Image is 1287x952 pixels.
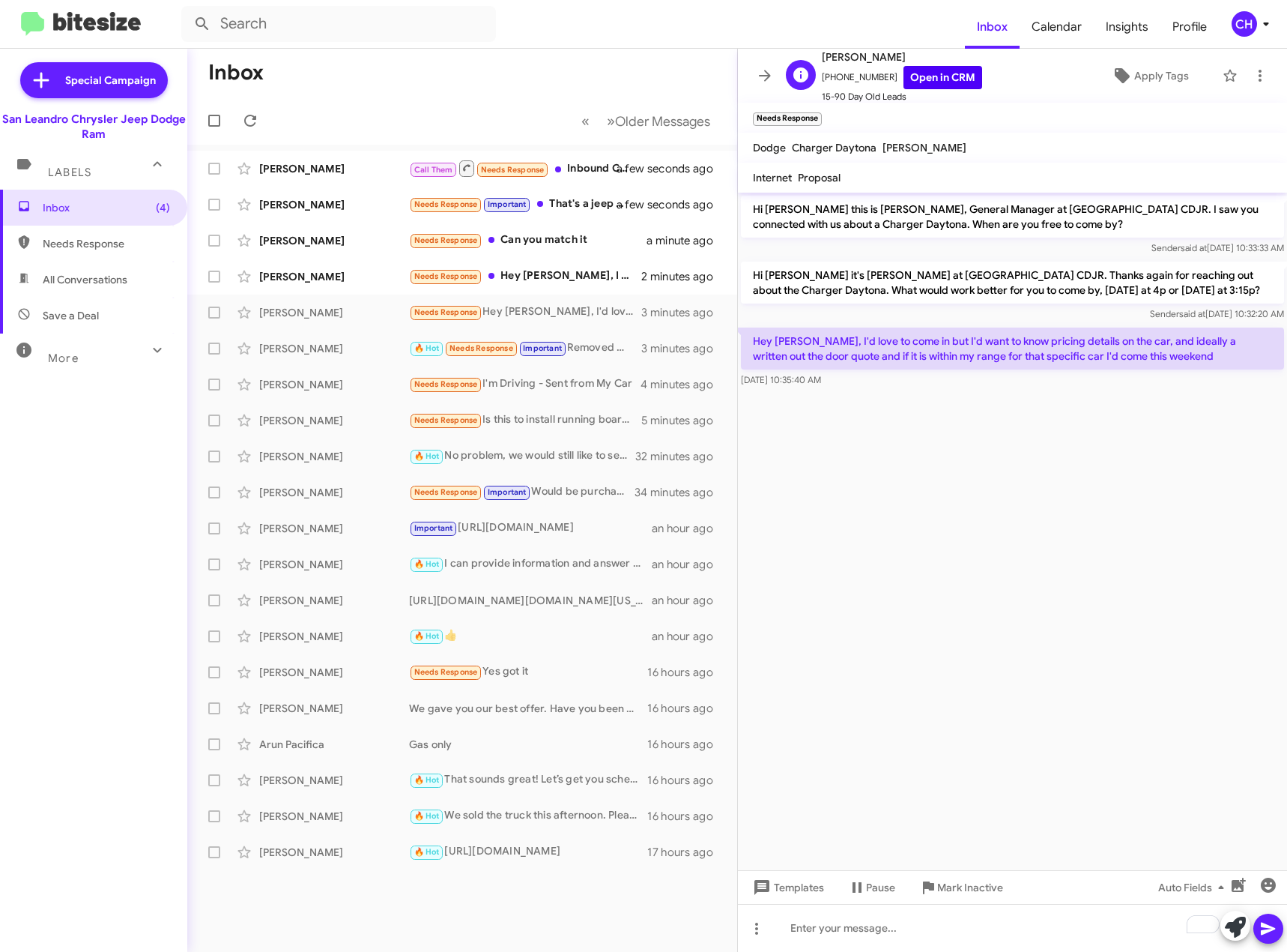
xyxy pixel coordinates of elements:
[481,165,545,175] span: Needs Response
[1232,11,1257,37] div: CH
[414,811,440,821] span: 🔥 Hot
[635,485,725,500] div: 34 minutes ago
[641,305,725,320] div: 3 minutes ago
[615,113,710,130] span: Older Messages
[523,343,562,353] span: Important
[1158,874,1230,901] span: Auto Fields
[738,874,836,901] button: Templates
[1179,308,1205,319] span: said at
[1150,308,1284,319] span: Sender [DATE] 10:32:20 AM
[641,341,725,356] div: 3 minutes ago
[866,874,895,901] span: Pause
[409,483,635,501] div: Would be purchase
[882,141,966,154] span: [PERSON_NAME]
[822,66,982,89] span: [PHONE_NUMBER]
[572,106,599,136] button: Previous
[488,199,527,209] span: Important
[414,199,478,209] span: Needs Response
[1219,11,1271,37] button: CH
[750,874,824,901] span: Templates
[43,200,170,215] span: Inbox
[822,48,982,66] span: [PERSON_NAME]
[741,374,821,385] span: [DATE] 10:35:40 AM
[414,451,440,461] span: 🔥 Hot
[409,268,641,285] div: Hey [PERSON_NAME], I was trying to get together on pricing for the 23 SRT Demon you guys had. I k...
[635,161,725,176] div: a few seconds ago
[43,272,127,287] span: All Conversations
[259,377,409,392] div: [PERSON_NAME]
[652,557,725,572] div: an hour ago
[646,233,725,248] div: a minute ago
[409,737,647,752] div: Gas only
[259,485,409,500] div: [PERSON_NAME]
[741,262,1284,304] p: Hi [PERSON_NAME] it's [PERSON_NAME] at [GEOGRAPHIC_DATA] CDJR. Thanks again for reaching out abou...
[48,166,91,179] span: Labels
[581,112,590,130] span: «
[259,161,409,176] div: [PERSON_NAME]
[48,352,79,365] span: More
[409,448,635,465] div: No problem, we would still like to see your vehicle, would you have some time to bring it in [DAT...
[65,73,156,88] span: Special Campaign
[259,521,409,536] div: [PERSON_NAME]
[798,171,841,184] span: Proposal
[414,559,440,569] span: 🔥 Hot
[259,773,409,788] div: [PERSON_NAME]
[259,845,409,860] div: [PERSON_NAME]
[647,773,725,788] div: 16 hours ago
[647,665,725,680] div: 16 hours ago
[1160,5,1219,49] span: Profile
[449,343,513,353] span: Needs Response
[647,701,725,716] div: 16 hours ago
[208,61,264,85] h1: Inbox
[738,904,1287,952] div: To enrich screen reader interactions, please activate Accessibility in Grammarly extension settings
[414,487,478,497] span: Needs Response
[753,171,792,184] span: Internet
[641,413,725,428] div: 5 minutes ago
[156,200,170,215] span: (4)
[1134,62,1189,89] span: Apply Tags
[43,236,170,251] span: Needs Response
[965,5,1020,49] span: Inbox
[753,141,786,154] span: Dodge
[414,343,440,353] span: 🔥 Hot
[573,106,719,136] nav: Page navigation example
[635,449,725,464] div: 32 minutes ago
[259,629,409,644] div: [PERSON_NAME]
[414,847,440,857] span: 🔥 Hot
[259,449,409,464] div: [PERSON_NAME]
[259,269,409,284] div: [PERSON_NAME]
[822,89,982,104] span: 15-90 Day Old Leads
[259,197,409,212] div: [PERSON_NAME]
[414,667,478,677] span: Needs Response
[409,807,647,825] div: We sold the truck this afternoon. Please let us know if there are any other trucks your intersted in
[409,232,646,249] div: Can you match it
[1146,874,1242,901] button: Auto Fields
[409,771,647,789] div: That sounds great! Let’s get you scheduled for a visit. What time works best for you [DATE]?
[647,845,725,860] div: 17 hours ago
[414,271,478,281] span: Needs Response
[259,233,409,248] div: [PERSON_NAME]
[259,701,409,716] div: [PERSON_NAME]
[488,487,527,497] span: Important
[641,377,725,392] div: 4 minutes ago
[414,379,478,389] span: Needs Response
[937,874,1003,901] span: Mark Inactive
[259,737,409,752] div: Arun Pacifica
[641,269,725,284] div: 2 minutes ago
[414,775,440,785] span: 🔥 Hot
[907,874,1015,901] button: Mark Inactive
[635,197,725,212] div: a few seconds ago
[836,874,907,901] button: Pause
[1020,5,1094,49] a: Calendar
[259,665,409,680] div: [PERSON_NAME]
[259,341,409,356] div: [PERSON_NAME]
[409,843,647,861] div: [URL][DOMAIN_NAME]
[607,112,615,130] span: »
[409,159,635,178] div: Inbound Call
[652,521,725,536] div: an hour ago
[409,701,647,716] div: We gave you our best offer. Have you been able to get the payment that your looking for at any ot...
[652,629,725,644] div: an hour ago
[409,196,635,213] div: That's a jeep brotha
[259,413,409,428] div: [PERSON_NAME]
